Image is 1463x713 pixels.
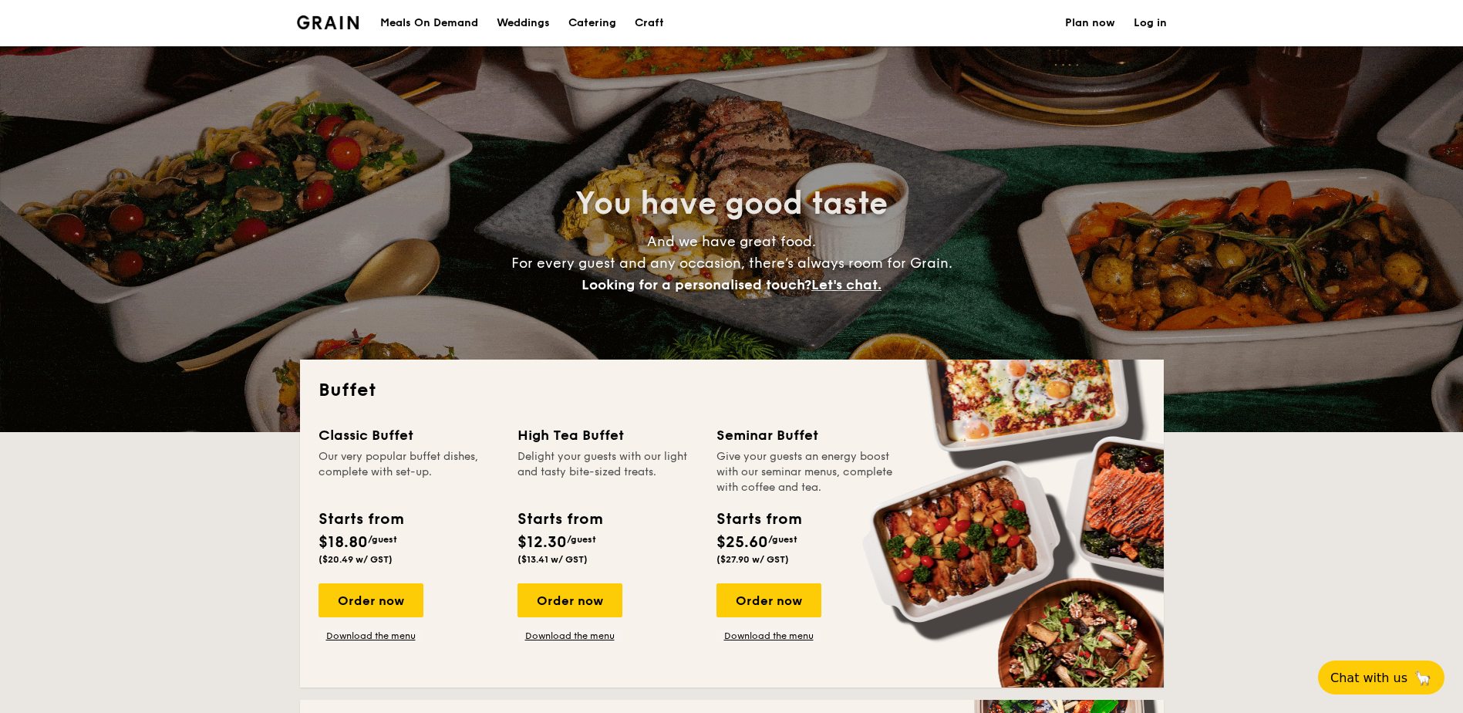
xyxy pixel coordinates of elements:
span: Looking for a personalised touch? [581,276,811,293]
div: Starts from [319,508,403,531]
div: Delight your guests with our light and tasty bite-sized treats. [517,449,698,495]
h2: Buffet [319,378,1145,403]
span: 🦙 [1414,669,1432,687]
span: $12.30 [517,533,567,552]
img: Grain [297,15,359,29]
div: High Tea Buffet [517,424,698,446]
span: ($20.49 w/ GST) [319,554,393,565]
div: Order now [716,583,821,617]
div: Classic Buffet [319,424,499,446]
div: Order now [517,583,622,617]
span: Chat with us [1330,671,1407,685]
span: $25.60 [716,533,768,552]
div: Order now [319,583,423,617]
span: ($27.90 w/ GST) [716,554,789,565]
a: Download the menu [319,630,423,642]
button: Chat with us🦙 [1318,661,1444,694]
span: /guest [368,534,397,545]
span: Let's chat. [811,276,882,293]
span: /guest [567,534,596,545]
a: Download the menu [716,630,821,642]
div: Starts from [517,508,602,531]
span: $18.80 [319,533,368,552]
span: /guest [768,534,797,545]
div: Our very popular buffet dishes, complete with set-up. [319,449,499,495]
span: ($13.41 w/ GST) [517,554,588,565]
div: Give your guests an energy boost with our seminar menus, complete with coffee and tea. [716,449,897,495]
div: Starts from [716,508,801,531]
a: Logotype [297,15,359,29]
span: And we have great food. For every guest and any occasion, there’s always room for Grain. [511,233,952,293]
a: Download the menu [517,630,622,642]
span: You have good taste [575,185,888,222]
div: Seminar Buffet [716,424,897,446]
